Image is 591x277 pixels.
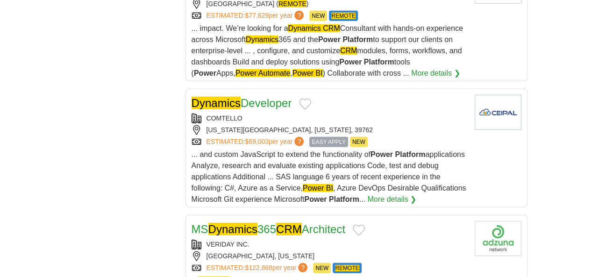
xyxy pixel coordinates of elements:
em: Dynamics CRM [288,24,340,32]
span: NEW [350,137,368,147]
a: More details ❯ [368,194,417,205]
span: ... and custom JavaScript to extend the functionality of applications Analyze, research and evalu... [192,150,466,203]
strong: Power [370,150,393,158]
strong: Power [339,58,362,66]
strong: Platform [395,150,425,158]
div: [GEOGRAPHIC_DATA], [US_STATE] [192,251,467,261]
span: EASY APPLY [309,137,348,147]
em: Power BI [303,184,333,192]
a: More details ❯ [411,68,460,79]
span: $69,003 [245,138,269,145]
em: Power Automate [235,69,290,77]
span: $122,868 [245,264,272,271]
strong: Platform [342,36,373,43]
em: REMOTE [335,265,359,271]
div: COMTELLO [192,114,467,123]
a: ESTIMATED:$122,868per year? [206,263,310,273]
span: NEW [309,11,327,21]
button: Add to favorite jobs [353,225,365,236]
em: REMOTE [331,13,355,19]
em: CRM [276,223,302,235]
strong: Power [318,36,341,43]
em: Dynamics [208,223,257,235]
span: ? [294,11,304,20]
img: Company logo [475,221,521,256]
a: DynamicsDeveloper [192,97,292,109]
a: ESTIMATED:$77,629per year? [206,11,306,21]
span: ? [294,137,304,146]
span: NEW [313,263,331,273]
em: Dynamics [192,97,241,109]
strong: Platform [329,195,359,203]
em: Dynamics [246,36,278,43]
em: CRM [340,47,357,55]
strong: Power [194,69,216,77]
span: ? [298,263,307,272]
img: Company logo [475,95,521,130]
span: $77,629 [245,12,269,19]
button: Add to favorite jobs [299,99,311,110]
div: [US_STATE][GEOGRAPHIC_DATA], [US_STATE], 39762 [192,125,467,135]
strong: Platform [364,58,394,66]
em: Power BI [292,69,323,77]
a: ESTIMATED:$69,003per year? [206,137,306,147]
div: VERIDAY INC. [192,240,467,249]
a: MSDynamics365CRMArchitect [192,223,345,235]
span: ... impact. We’re looking for a Consultant with hands-on experience across Microsoft 365 and the ... [192,24,463,77]
strong: Power [304,195,327,203]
